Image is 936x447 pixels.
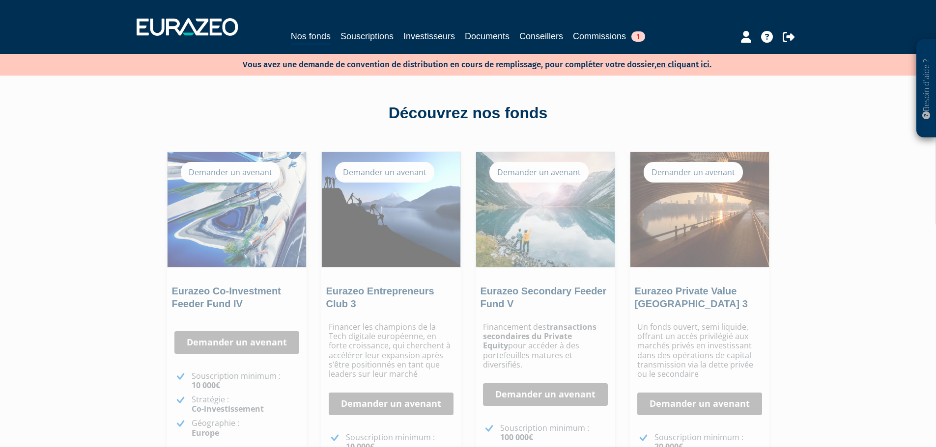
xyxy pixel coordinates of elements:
a: Eurazeo Private Value [GEOGRAPHIC_DATA] 3 [635,286,748,309]
a: Nos fonds [291,29,331,45]
p: Souscription minimum : [500,423,608,442]
p: Financement des pour accéder à des portefeuilles matures et diversifiés. [483,322,608,369]
a: Investisseurs [403,29,455,43]
a: Commissions1 [573,29,645,43]
div: Demander un avenant [181,162,280,183]
p: Souscription minimum : [192,371,299,390]
strong: Europe [192,427,219,438]
span: 1 [631,31,645,42]
div: Découvrez nos fonds [188,102,748,125]
a: Demander un avenant [174,331,299,354]
p: Besoin d'aide ? [921,45,932,133]
a: en cliquant ici. [656,59,711,70]
p: Vous avez une demande de convention de distribution en cours de remplissage, pour compléter votre... [214,56,711,71]
p: Un fonds ouvert, semi liquide, offrant un accès privilégié aux marchés privés en investissant dan... [637,322,762,379]
div: Demander un avenant [644,162,743,183]
a: Conseillers [519,29,563,43]
div: Demander un avenant [335,162,434,183]
img: Eurazeo Secondary Feeder Fund V [476,152,615,267]
a: Demander un avenant [329,393,454,415]
strong: transactions secondaires du Private Equity [483,321,596,351]
strong: 10 000€ [192,380,220,391]
img: 1732889491-logotype_eurazeo_blanc_rvb.png [137,18,238,36]
a: Souscriptions [340,29,394,43]
a: Eurazeo Co-Investment Feeder Fund IV [172,286,281,309]
strong: 100 000€ [500,432,533,443]
a: Eurazeo Secondary Feeder Fund V [481,286,607,309]
div: Demander un avenant [489,162,589,183]
strong: Co-investissement [192,403,264,414]
img: Eurazeo Entrepreneurs Club 3 [322,152,460,267]
a: Documents [465,29,510,43]
img: Eurazeo Co-Investment Feeder Fund IV [168,152,306,267]
p: Financer les champions de la Tech digitale européenne, en forte croissance, qui cherchent à accél... [329,322,454,379]
p: Géographie : [192,419,299,437]
a: Eurazeo Entrepreneurs Club 3 [326,286,434,309]
a: Demander un avenant [637,393,762,415]
a: Demander un avenant [483,383,608,406]
img: Eurazeo Private Value Europe 3 [630,152,769,267]
p: Stratégie : [192,395,299,414]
